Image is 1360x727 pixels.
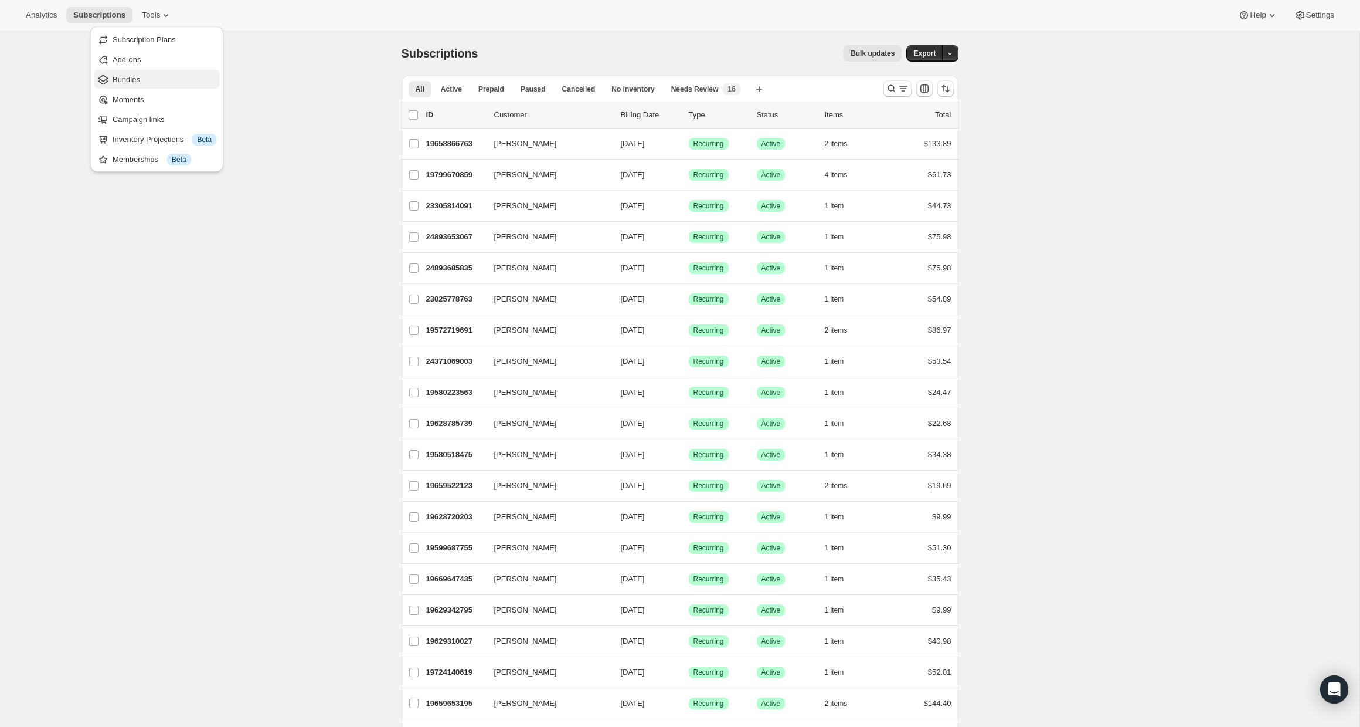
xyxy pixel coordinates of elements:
span: 1 item [825,263,844,273]
span: Recurring [693,139,724,148]
span: $9.99 [932,512,951,521]
span: [DATE] [621,699,645,708]
button: [PERSON_NAME] [487,290,604,309]
span: 16 [727,84,735,94]
span: Active [761,419,781,428]
span: $75.98 [928,263,951,272]
span: [DATE] [621,139,645,148]
p: 19580223563 [426,387,485,398]
button: 1 item [825,291,857,307]
span: [DATE] [621,388,645,397]
span: Active [761,295,781,304]
span: Recurring [693,606,724,615]
span: Active [761,668,781,677]
button: Sort the results [937,80,954,97]
span: $24.47 [928,388,951,397]
span: Recurring [693,170,724,180]
button: [PERSON_NAME] [487,321,604,340]
span: [DATE] [621,574,645,583]
span: [DATE] [621,512,645,521]
button: 4 items [825,167,861,183]
span: $75.98 [928,232,951,241]
button: Analytics [19,7,64,23]
span: [PERSON_NAME] [494,356,557,367]
button: [PERSON_NAME] [487,352,604,371]
p: 19658866763 [426,138,485,150]
span: [DATE] [621,481,645,490]
p: 23305814091 [426,200,485,212]
span: 1 item [825,232,844,242]
span: [DATE] [621,326,645,334]
span: Moments [113,95,144,104]
span: [DATE] [621,668,645,677]
span: Recurring [693,232,724,242]
span: 1 item [825,201,844,211]
button: [PERSON_NAME] [487,632,604,651]
span: Active [761,388,781,397]
span: Help [1250,11,1266,20]
button: [PERSON_NAME] [487,414,604,433]
span: $35.43 [928,574,951,583]
span: [DATE] [621,201,645,210]
span: Active [441,84,462,94]
span: Active [761,232,781,242]
span: Add-ons [113,55,141,64]
span: $54.89 [928,295,951,303]
button: 2 items [825,136,861,152]
button: Inventory Projections [94,130,220,148]
p: 19628720203 [426,511,485,523]
span: Beta [172,155,186,164]
span: 1 item [825,637,844,646]
div: 24371069003[PERSON_NAME][DATE]SuccessRecurringSuccessActive1 item$53.54 [426,353,951,370]
button: [PERSON_NAME] [487,539,604,557]
span: $22.68 [928,419,951,428]
button: Subscription Plans [94,30,220,49]
span: 1 item [825,668,844,677]
span: Bundles [113,75,140,84]
span: Analytics [26,11,57,20]
span: [DATE] [621,295,645,303]
span: $19.69 [928,481,951,490]
button: [PERSON_NAME] [487,570,604,589]
button: Export [906,45,943,62]
span: Active [761,450,781,459]
span: Active [761,574,781,584]
p: 19799670859 [426,169,485,181]
span: Active [761,357,781,366]
div: 24893653067[PERSON_NAME][DATE]SuccessRecurringSuccessActive1 item$75.98 [426,229,951,245]
button: 1 item [825,229,857,245]
span: $9.99 [932,606,951,614]
span: 2 items [825,326,848,335]
button: Search and filter results [883,80,912,97]
span: 2 items [825,699,848,708]
p: Billing Date [621,109,679,121]
button: 1 item [825,571,857,587]
div: IDCustomerBilling DateTypeStatusItemsTotal [426,109,951,121]
span: Paused [521,84,546,94]
span: Active [761,170,781,180]
span: Active [761,543,781,553]
button: 2 items [825,695,861,712]
span: 1 item [825,606,844,615]
span: Beta [197,135,212,144]
button: 2 items [825,322,861,339]
div: Type [689,109,747,121]
span: [DATE] [621,170,645,179]
span: Recurring [693,637,724,646]
div: 19658866763[PERSON_NAME][DATE]SuccessRecurringSuccessActive2 items$133.89 [426,136,951,152]
span: $144.40 [924,699,951,708]
span: 1 item [825,543,844,553]
span: 2 items [825,139,848,148]
button: [PERSON_NAME] [487,508,604,526]
p: 19628785739 [426,418,485,430]
button: 1 item [825,664,857,681]
span: $61.73 [928,170,951,179]
button: 1 item [825,633,857,650]
span: $34.38 [928,450,951,459]
span: [DATE] [621,419,645,428]
button: 1 item [825,384,857,401]
div: Inventory Projections [113,134,216,146]
button: [PERSON_NAME] [487,228,604,246]
span: $40.98 [928,637,951,645]
span: Recurring [693,295,724,304]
